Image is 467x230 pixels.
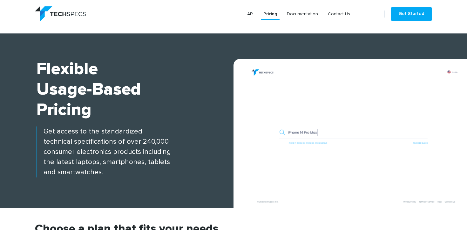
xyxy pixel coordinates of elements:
[284,8,321,20] a: Documentation
[391,7,432,21] a: Get Started
[37,59,233,120] h1: Flexible Usage-based Pricing
[240,65,467,208] img: banner.png
[37,126,233,177] p: Get access to the standardized technical specifications of over 240,000 consumer electronics prod...
[245,8,256,20] a: API
[325,8,353,20] a: Contact Us
[261,8,280,20] a: Pricing
[35,6,86,22] img: logo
